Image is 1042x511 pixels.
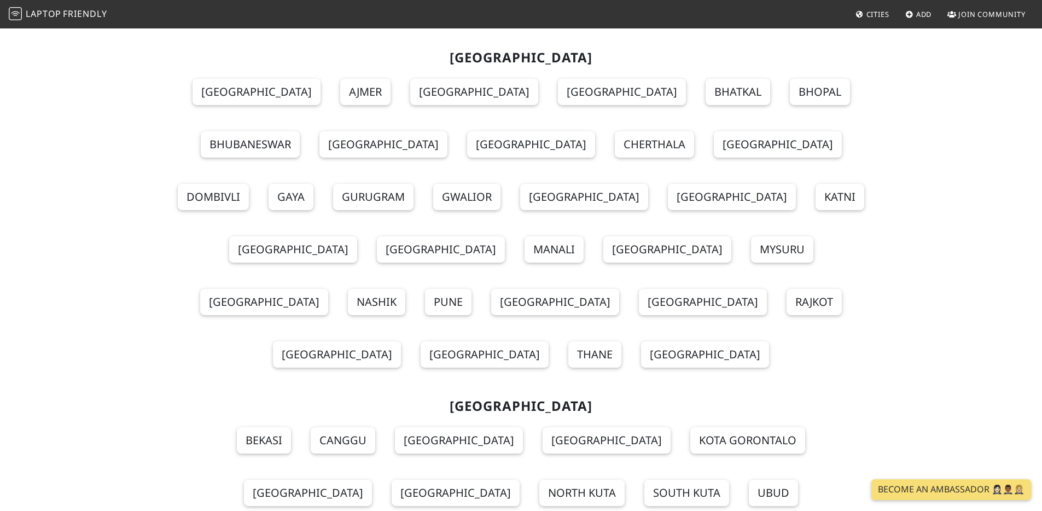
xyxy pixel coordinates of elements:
a: [GEOGRAPHIC_DATA] [491,289,619,315]
a: Manali [525,236,584,263]
a: [GEOGRAPHIC_DATA] [273,341,401,368]
a: [GEOGRAPHIC_DATA] [520,184,648,210]
a: [GEOGRAPHIC_DATA] [603,236,731,263]
a: Gurugram [333,184,414,210]
a: Canggu [311,427,375,454]
a: [GEOGRAPHIC_DATA] [395,427,523,454]
img: LaptopFriendly [9,7,22,20]
a: Mysuru [751,236,813,263]
a: Gwalior [433,184,500,210]
span: Add [916,9,932,19]
a: Rajkot [787,289,842,315]
h2: [GEOGRAPHIC_DATA] [167,50,876,66]
a: [GEOGRAPHIC_DATA] [668,184,796,210]
a: Cities [851,4,894,24]
a: LaptopFriendly LaptopFriendly [9,5,107,24]
span: Join Community [958,9,1026,19]
a: Gaya [269,184,313,210]
a: [GEOGRAPHIC_DATA] [639,289,767,315]
a: Bhatkal [706,79,770,105]
span: Friendly [63,8,107,20]
a: Ajmer [340,79,391,105]
a: Katni [816,184,864,210]
a: Pune [425,289,471,315]
a: [GEOGRAPHIC_DATA] [319,131,447,158]
a: South Kuta [644,480,729,506]
a: [GEOGRAPHIC_DATA] [392,480,520,506]
a: Nashik [348,289,405,315]
a: Join Community [943,4,1030,24]
a: [GEOGRAPHIC_DATA] [193,79,321,105]
h2: [GEOGRAPHIC_DATA] [167,398,876,414]
a: [GEOGRAPHIC_DATA] [641,341,769,368]
a: [GEOGRAPHIC_DATA] [558,79,686,105]
a: [GEOGRAPHIC_DATA] [244,480,372,506]
span: Cities [866,9,889,19]
a: Ubud [749,480,798,506]
a: [GEOGRAPHIC_DATA] [200,289,328,315]
a: Bhubaneswar [201,131,300,158]
a: [GEOGRAPHIC_DATA] [543,427,671,454]
a: Cherthala [615,131,694,158]
a: Bekasi [237,427,291,454]
a: Dombivli [178,184,249,210]
a: Bhopal [790,79,850,105]
a: [GEOGRAPHIC_DATA] [377,236,505,263]
a: [GEOGRAPHIC_DATA] [229,236,357,263]
a: [GEOGRAPHIC_DATA] [467,131,595,158]
a: Kota Gorontalo [690,427,805,454]
a: [GEOGRAPHIC_DATA] [410,79,538,105]
span: Laptop [26,8,61,20]
a: Thane [568,341,621,368]
a: Add [901,4,936,24]
a: [GEOGRAPHIC_DATA] [421,341,549,368]
a: [GEOGRAPHIC_DATA] [714,131,842,158]
a: North Kuta [539,480,625,506]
